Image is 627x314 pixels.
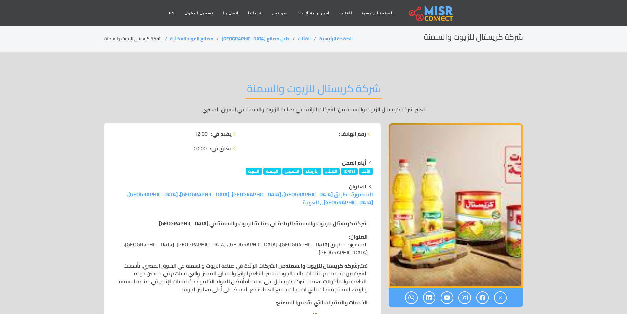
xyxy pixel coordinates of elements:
strong: العنوان: [349,232,368,242]
span: الأربعاء [303,168,321,175]
strong: أيام العمل [342,158,366,168]
a: الصفحة الرئيسية [357,7,399,19]
strong: رقم الهاتف: [339,130,366,138]
span: السبت [246,168,262,175]
strong: الخدمات والمنتجات التي يقدمها المصنع: [276,298,368,307]
img: main.misr_connect [409,5,453,21]
strong: العنوان [349,182,366,191]
img: شركة كريستال للزيوت والسمنة [389,123,523,288]
span: 00:00 [194,144,207,152]
strong: يفتح في: [211,130,232,138]
a: الفئات [334,7,357,19]
a: دليل مصانع [GEOGRAPHIC_DATA] [222,34,289,43]
span: الأحد [359,168,373,175]
strong: أفضل المواد الخام [203,276,245,286]
a: المنصورة - طريق [GEOGRAPHIC_DATA]، [GEOGRAPHIC_DATA]، [GEOGRAPHIC_DATA]، [GEOGRAPHIC_DATA]، [GEOG... [127,189,373,207]
p: المنصورة - طريق [GEOGRAPHIC_DATA]، [GEOGRAPHIC_DATA]، [GEOGRAPHIC_DATA]، [GEOGRAPHIC_DATA]، [GEOG... [118,233,368,256]
span: الجمعة [263,168,281,175]
strong: شركة كريستال للزيوت والسمنة [285,261,358,271]
a: من نحن [267,7,291,19]
li: شركة كريستال للزيوت والسمنة [104,35,170,42]
p: تعتبر من الشركات الرائدة في صناعة الزيوت والسمنة في السوق المصري. تأسست الشركة بهدف تقديم منتجات ... [118,262,368,293]
a: مصانع المواد الغذائية [170,34,213,43]
span: [DATE] [341,168,358,175]
span: 12:00 [195,130,208,138]
h2: شركة كريستال للزيوت والسمنة [424,32,523,42]
strong: يغلق في: [210,144,232,152]
a: الصفحة الرئيسية [319,34,353,43]
span: اخبار و مقالات [302,10,329,16]
div: 1 / 1 [389,123,523,288]
span: الخميس [282,168,302,175]
a: الفئات [298,34,311,43]
h2: شركة كريستال للزيوت والسمنة [245,82,382,99]
a: تسجيل الدخول [180,7,218,19]
a: EN [164,7,180,19]
span: الثلاثاء [323,168,340,175]
strong: شركة كريستال للزيوت والسمنة: الريادة في صناعة الزيوت والسمنة في [GEOGRAPHIC_DATA] [159,218,368,228]
p: تعتبر شركة كريستال للزيوت والسمنة من الشركات الرائدة في صناعة الزيوت والسمنة في السوق المصري [104,105,523,113]
a: خدماتنا [243,7,267,19]
a: اتصل بنا [218,7,243,19]
a: اخبار و مقالات [291,7,334,19]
